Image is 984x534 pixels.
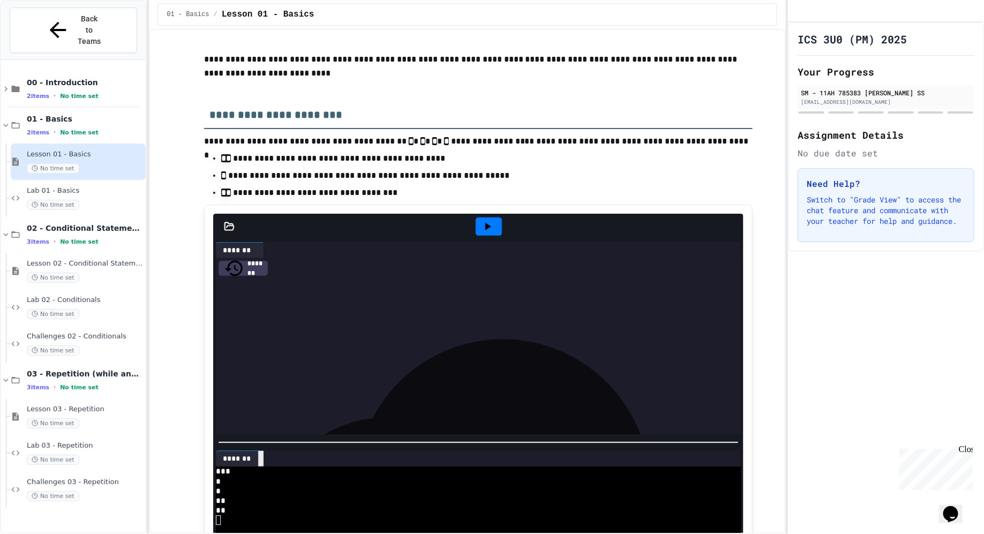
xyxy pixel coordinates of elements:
span: Lesson 02 - Conditional Statements (if) [27,259,144,268]
p: Switch to "Grade View" to access the chat feature and communicate with your teacher for help and ... [807,194,965,227]
button: Back to Teams [10,7,137,53]
div: No due date set [798,147,974,160]
span: Challenges 02 - Conditionals [27,332,144,341]
span: No time set [27,418,79,428]
span: Challenges 03 - Repetition [27,478,144,487]
span: No time set [27,455,79,465]
div: [EMAIL_ADDRESS][DOMAIN_NAME] [801,98,971,106]
h2: Your Progress [798,64,974,79]
span: No time set [27,345,79,356]
div: Chat with us now!Close [4,4,74,68]
span: / [214,10,217,19]
span: 3 items [27,384,49,391]
span: No time set [60,384,99,391]
span: 01 - Basics [167,10,209,19]
span: Lesson 01 - Basics [222,8,314,21]
span: 3 items [27,238,49,245]
span: • [54,237,56,246]
span: No time set [60,129,99,136]
span: Lab 02 - Conditionals [27,296,144,305]
iframe: chat widget [895,445,973,490]
iframe: chat widget [939,491,973,523]
span: 01 - Basics [27,114,144,124]
span: Lesson 03 - Repetition [27,405,144,414]
span: Lab 03 - Repetition [27,441,144,450]
span: Back to Teams [77,13,102,47]
h1: ICS 3U0 (PM) 2025 [798,32,907,47]
span: Lab 01 - Basics [27,186,144,195]
span: 2 items [27,93,49,100]
span: No time set [60,238,99,245]
span: 2 items [27,129,49,136]
span: 00 - Introduction [27,78,144,87]
span: No time set [27,273,79,283]
span: • [54,92,56,100]
div: SM - 11AH 785383 [PERSON_NAME] SS [801,88,971,97]
span: No time set [27,200,79,210]
span: No time set [27,309,79,319]
span: Lesson 01 - Basics [27,150,144,159]
span: No time set [27,491,79,501]
span: • [54,383,56,392]
h2: Assignment Details [798,127,974,142]
span: No time set [27,163,79,174]
h3: Need Help? [807,177,965,190]
span: 03 - Repetition (while and for) [27,369,144,379]
span: No time set [60,93,99,100]
span: • [54,128,56,137]
span: 02 - Conditional Statements (if) [27,223,144,233]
